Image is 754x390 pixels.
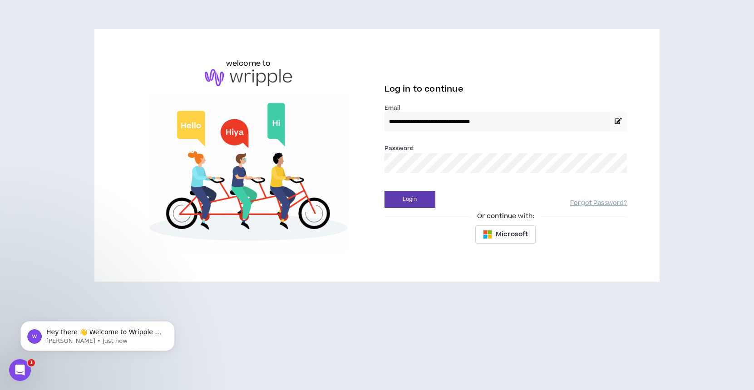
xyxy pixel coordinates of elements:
img: Welcome to Wripple [127,95,370,253]
span: 1 [28,359,35,366]
label: Email [384,104,627,112]
span: Log in to continue [384,83,463,95]
h6: welcome to [226,58,271,69]
label: Password [384,144,414,152]
button: Microsoft [475,225,536,244]
a: Forgot Password? [570,199,627,208]
button: Login [384,191,435,208]
iframe: Intercom notifications message [7,302,188,366]
img: logo-brand.png [205,69,292,86]
span: Or continue with: [471,211,541,221]
span: Microsoft [496,229,528,239]
iframe: Intercom live chat [9,359,31,381]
